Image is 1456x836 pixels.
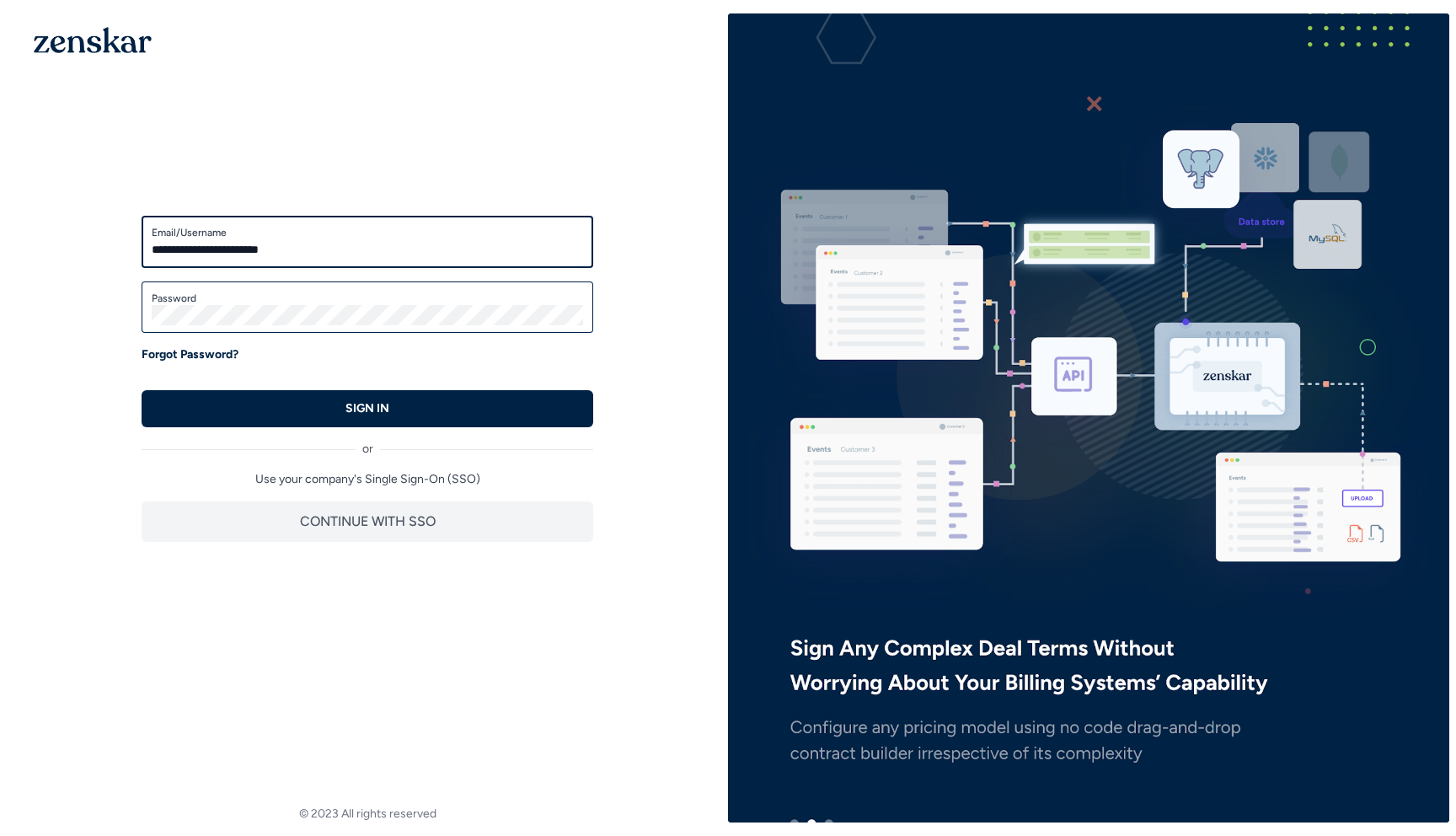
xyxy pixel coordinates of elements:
img: 1OGAJ2xQqyY4LXKgY66KYq0eOWRCkrZdAb3gUhuVAqdWPZE9SRJmCz+oDMSn4zDLXe31Ii730ItAGKgCKgCCgCikA4Av8PJUP... [34,27,152,53]
p: Use your company's Single Sign-On (SSO) [142,471,593,488]
p: SIGN IN [345,400,389,417]
a: Forgot Password? [142,346,238,363]
button: CONTINUE WITH SSO [142,501,593,542]
div: or [142,427,593,458]
button: SIGN IN [142,390,593,427]
label: Password [152,292,583,305]
label: Email/Username [152,226,583,239]
footer: © 2023 All rights reserved [7,806,728,823]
